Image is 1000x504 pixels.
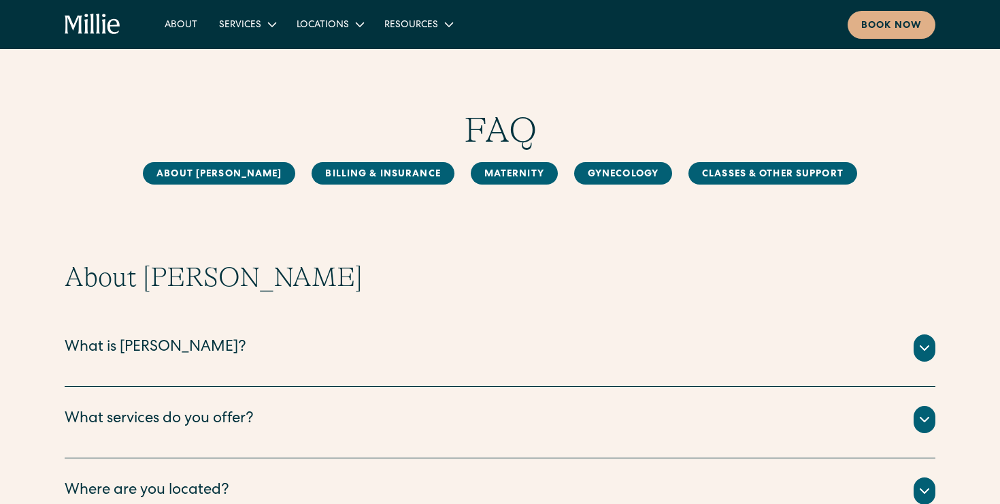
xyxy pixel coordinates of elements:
[65,14,121,35] a: home
[384,18,438,33] div: Resources
[848,11,935,39] a: Book now
[65,261,935,294] h2: About [PERSON_NAME]
[154,13,208,35] a: About
[219,18,261,33] div: Services
[861,19,922,33] div: Book now
[65,409,254,431] div: What services do you offer?
[471,162,558,185] a: MAternity
[312,162,454,185] a: Billing & Insurance
[574,162,672,185] a: Gynecology
[286,13,373,35] div: Locations
[65,109,935,151] h1: FAQ
[373,13,463,35] div: Resources
[65,337,246,360] div: What is [PERSON_NAME]?
[297,18,349,33] div: Locations
[143,162,295,185] a: About [PERSON_NAME]
[65,480,229,503] div: Where are you located?
[688,162,857,185] a: Classes & Other Support
[208,13,286,35] div: Services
